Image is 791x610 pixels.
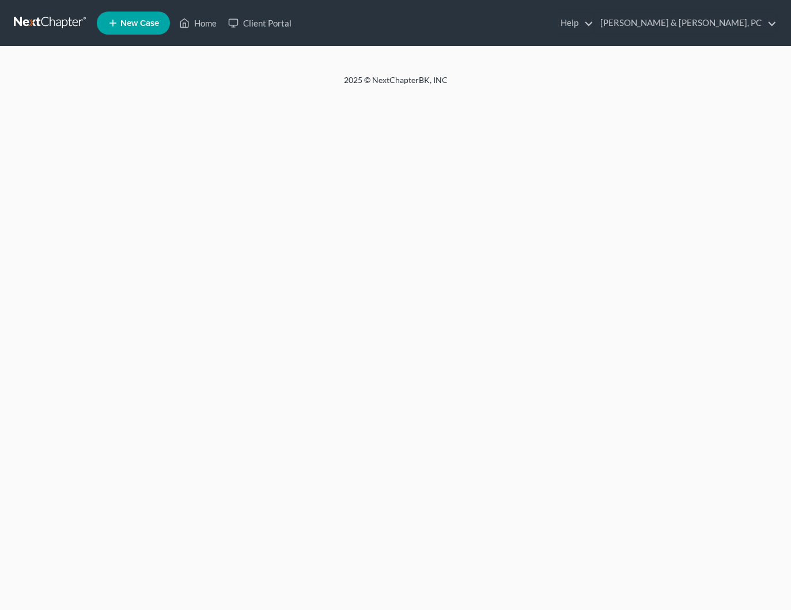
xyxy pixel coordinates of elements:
[173,13,222,33] a: Home
[97,12,170,35] new-legal-case-button: New Case
[222,13,297,33] a: Client Portal
[595,13,777,33] a: [PERSON_NAME] & [PERSON_NAME], PC
[555,13,593,33] a: Help
[67,74,724,95] div: 2025 © NextChapterBK, INC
